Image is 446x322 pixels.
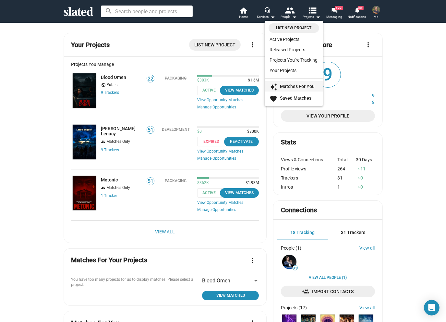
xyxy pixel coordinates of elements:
[265,55,323,65] a: Projects You're Tracking
[265,44,323,55] a: Released Projects
[269,23,319,33] a: List New Project
[270,95,278,103] mat-icon: favorite
[265,34,323,44] a: Active Projects
[265,65,323,76] a: Your Projects
[270,83,278,91] mat-icon: auto_awesome
[280,95,312,101] strong: Saved Matches
[280,84,315,89] strong: Matches For You
[272,25,315,31] span: List New Project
